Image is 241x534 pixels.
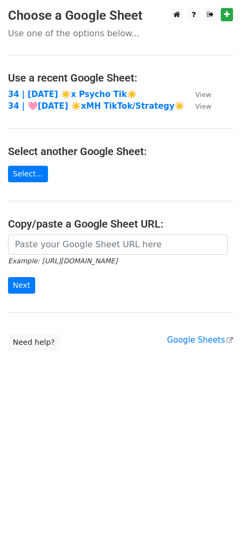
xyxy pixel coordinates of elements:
[195,102,211,110] small: View
[8,28,233,39] p: Use one of the options below...
[8,257,117,265] small: Example: [URL][DOMAIN_NAME]
[8,71,233,84] h4: Use a recent Google Sheet:
[184,101,211,111] a: View
[8,234,228,255] input: Paste your Google Sheet URL here
[167,335,233,345] a: Google Sheets
[8,145,233,158] h4: Select another Google Sheet:
[8,166,48,182] a: Select...
[8,8,233,23] h3: Choose a Google Sheet
[8,334,60,351] a: Need help?
[8,101,184,111] a: 34 | 🩷[DATE] ☀️xMH TikTok/Strategy☀️
[8,217,233,230] h4: Copy/paste a Google Sheet URL:
[195,91,211,99] small: View
[184,90,211,99] a: View
[8,90,137,99] a: 34 | [DATE] ☀️x Psycho Tik☀️
[8,277,35,294] input: Next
